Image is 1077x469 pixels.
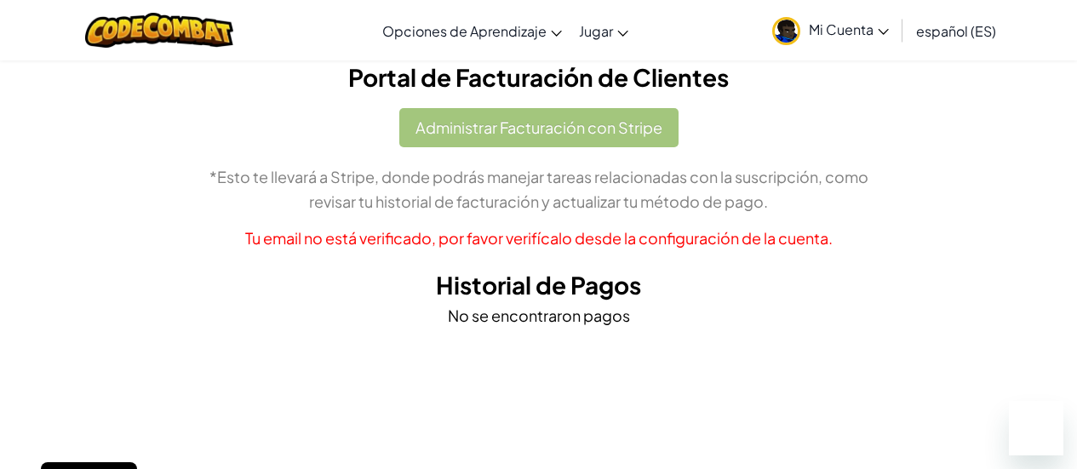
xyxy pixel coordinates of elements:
[54,164,1024,214] p: *Esto te llevará a Stripe, donde podrás manejar tareas relacionadas con la suscripción, como revi...
[764,3,897,57] a: Mi Cuenta
[772,17,800,45] img: avatar
[54,303,1024,328] p: No se encontraron pagos
[809,20,889,38] span: Mi Cuenta
[54,226,1024,250] p: Tu email no está verificado, por favor verifícalo desde la configuración de la cuenta.
[916,22,996,40] span: español (ES)
[54,60,1024,95] h2: Portal de Facturación de Clientes
[570,8,637,54] a: Jugar
[908,8,1005,54] a: español (ES)
[374,8,570,54] a: Opciones de Aprendizaje
[382,22,547,40] span: Opciones de Aprendizaje
[1009,401,1063,455] iframe: Botón para iniciar la ventana de mensajería
[85,13,234,48] img: CodeCombat logo
[579,22,613,40] span: Jugar
[54,267,1024,303] h2: Historial de Pagos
